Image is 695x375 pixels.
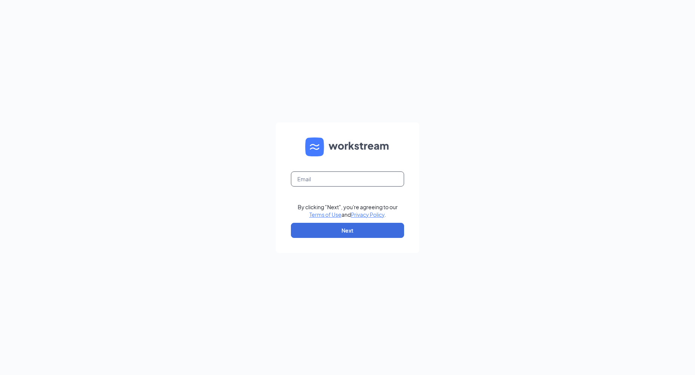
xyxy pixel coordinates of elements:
a: Privacy Policy [351,211,384,218]
button: Next [291,223,404,238]
img: WS logo and Workstream text [305,137,390,156]
input: Email [291,171,404,187]
div: By clicking "Next", you're agreeing to our and . [298,203,398,218]
a: Terms of Use [309,211,341,218]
